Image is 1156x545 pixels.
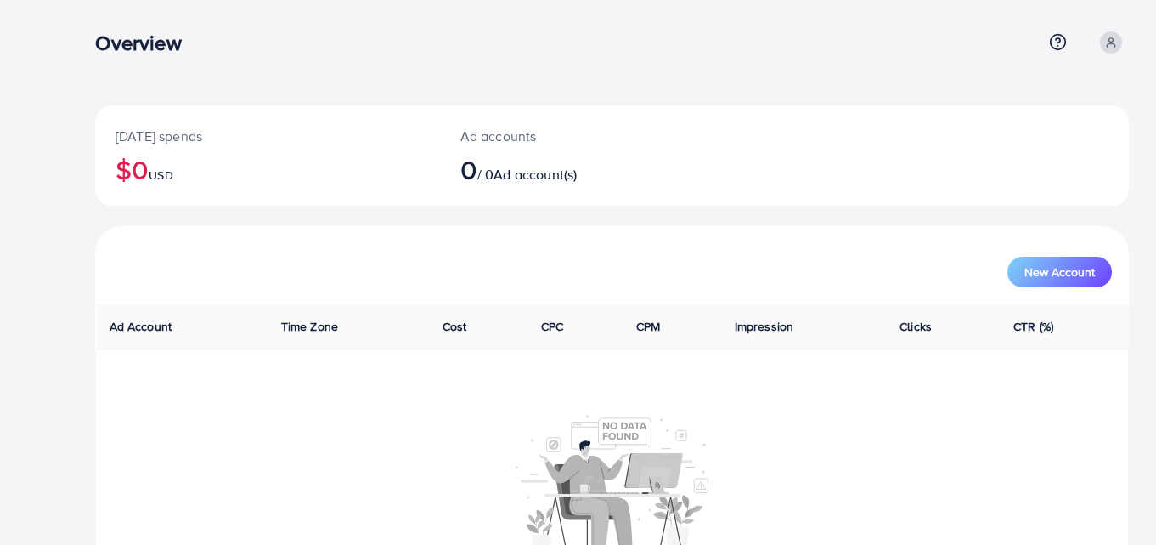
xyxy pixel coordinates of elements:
[899,318,932,335] span: Clicks
[1007,257,1112,287] button: New Account
[95,31,195,55] h3: Overview
[1013,318,1053,335] span: CTR (%)
[735,318,794,335] span: Impression
[493,165,577,184] span: Ad account(s)
[149,167,172,184] span: USD
[460,153,678,185] h2: / 0
[460,150,477,189] span: 0
[116,153,420,185] h2: $0
[443,318,467,335] span: Cost
[541,318,563,335] span: CPC
[1024,266,1095,278] span: New Account
[110,318,172,335] span: Ad Account
[460,126,678,146] p: Ad accounts
[636,318,660,335] span: CPM
[281,318,338,335] span: Time Zone
[116,126,420,146] p: [DATE] spends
